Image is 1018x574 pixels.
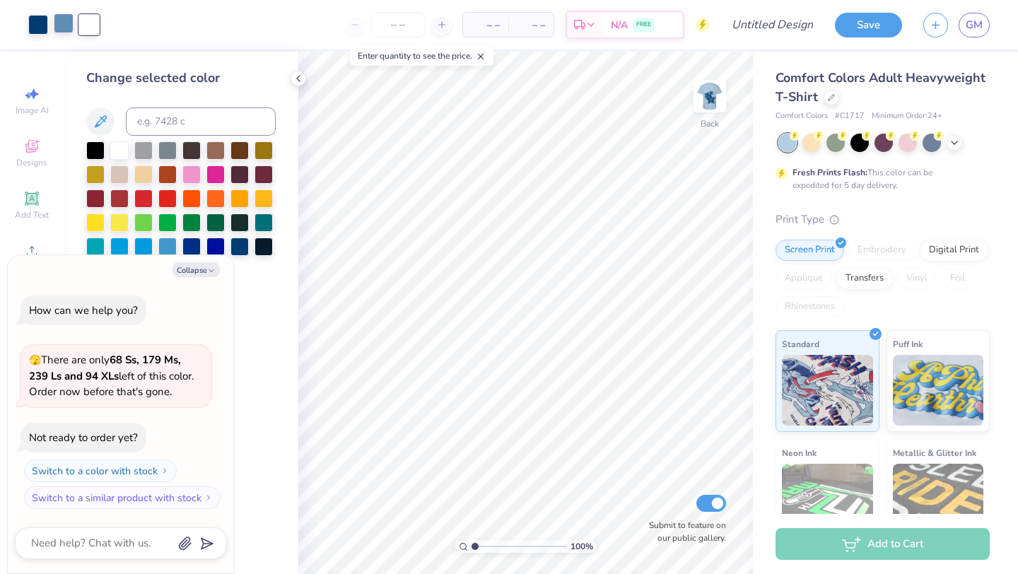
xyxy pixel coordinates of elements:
span: There are only left of this color. Order now before that's gone. [29,353,194,399]
div: This color can be expedited for 5 day delivery. [792,166,966,192]
input: Untitled Design [720,11,824,39]
div: Vinyl [897,268,937,289]
span: Add Text [15,209,49,221]
strong: Fresh Prints Flash: [792,167,867,178]
div: Enter quantity to see the price. [350,46,493,66]
img: Puff Ink [893,355,984,426]
div: Change selected color [86,69,276,88]
img: Back [696,82,724,110]
img: Switch to a color with stock [160,467,169,475]
div: Print Type [776,211,990,228]
div: How can we help you? [29,303,138,317]
div: Embroidery [848,240,915,261]
button: Collapse [172,262,220,277]
input: – – [370,12,426,37]
a: GM [959,13,990,37]
span: GM [966,17,983,33]
div: Applique [776,268,832,289]
span: N/A [611,18,628,33]
div: Back [701,117,719,130]
div: Screen Print [776,240,844,261]
button: Switch to a similar product with stock [24,486,221,509]
span: FREE [636,20,651,30]
span: Neon Ink [782,445,817,460]
span: Puff Ink [893,336,923,351]
span: Metallic & Glitter Ink [893,445,976,460]
img: Neon Ink [782,464,873,534]
div: Foil [941,268,974,289]
label: Submit to feature on our public gallery. [641,519,726,544]
button: Save [835,13,902,37]
span: Minimum Order: 24 + [872,110,942,122]
strong: 68 Ss, 179 Ms, 239 Ls and 94 XLs [29,353,181,383]
span: Comfort Colors Adult Heavyweight T-Shirt [776,69,985,105]
div: Transfers [836,268,893,289]
input: e.g. 7428 c [126,107,276,136]
img: Metallic & Glitter Ink [893,464,984,534]
div: Digital Print [920,240,988,261]
span: 🫣 [29,353,41,367]
img: Standard [782,355,873,426]
span: – – [517,18,545,33]
span: – – [472,18,500,33]
span: Standard [782,336,819,351]
span: Comfort Colors [776,110,828,122]
button: Switch to a color with stock [24,459,177,482]
span: 100 % [571,540,593,553]
span: Designs [16,157,47,168]
div: Not ready to order yet? [29,430,138,445]
span: # C1717 [835,110,865,122]
span: Image AI [16,105,49,116]
div: Rhinestones [776,296,844,317]
img: Switch to a similar product with stock [204,493,213,502]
